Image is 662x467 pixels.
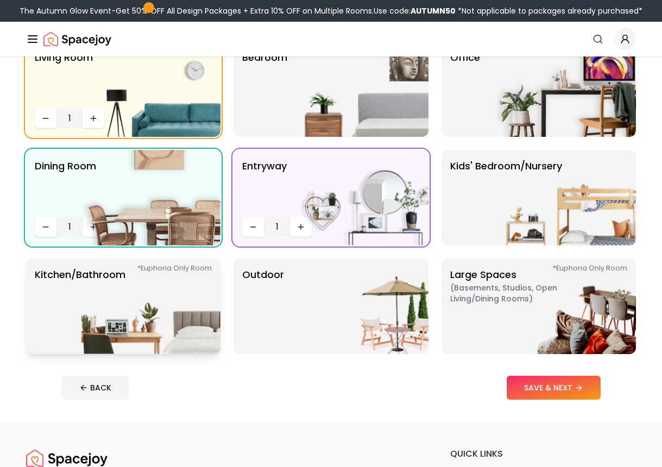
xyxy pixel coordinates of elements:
[242,159,287,213] p: entryway
[450,267,586,345] p: Large Spaces
[289,41,428,137] img: Bedroom
[497,258,636,354] img: Large Spaces *Euphoria Only
[61,220,78,233] span: 1
[289,258,428,354] img: Outdoor
[242,217,264,237] button: Decrease quantity
[81,258,220,354] img: Kitchen/Bathroom *Euphoria Only
[35,217,56,237] button: Decrease quantity
[26,22,636,56] nav: Global
[35,159,96,213] p: Dining Room
[456,5,642,16] span: *Not applicable to packages already purchased*
[268,220,286,233] span: 1
[450,282,586,304] span: ( Basements, Studios, Open living/dining rooms )
[497,150,636,245] img: Kids' Bedroom/Nursery
[20,5,642,16] div: The Autumn Glow Event-Get 50% OFF All Design Packages + Extra 10% OFF on Multiple Rooms.
[450,159,562,237] p: Kids' Bedroom/Nursery
[35,267,125,345] p: Kitchen/Bathroom
[43,28,111,50] img: Spacejoy Logo
[450,50,480,128] p: Office
[507,376,601,400] button: SAVE & NEXT
[242,50,287,128] p: Bedroom
[242,267,284,345] p: Outdoor
[450,447,636,460] h6: quick links
[81,41,220,137] img: Living Room
[35,109,56,128] button: Decrease quantity
[62,376,129,400] button: BACK
[61,112,78,125] span: 1
[497,41,636,137] img: Office
[43,28,111,50] a: Spacejoy
[411,5,456,16] b: AUTUMN50
[289,150,428,245] img: entryway
[81,150,220,245] img: Dining Room
[374,5,456,16] span: Use code:
[35,50,93,104] p: Living Room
